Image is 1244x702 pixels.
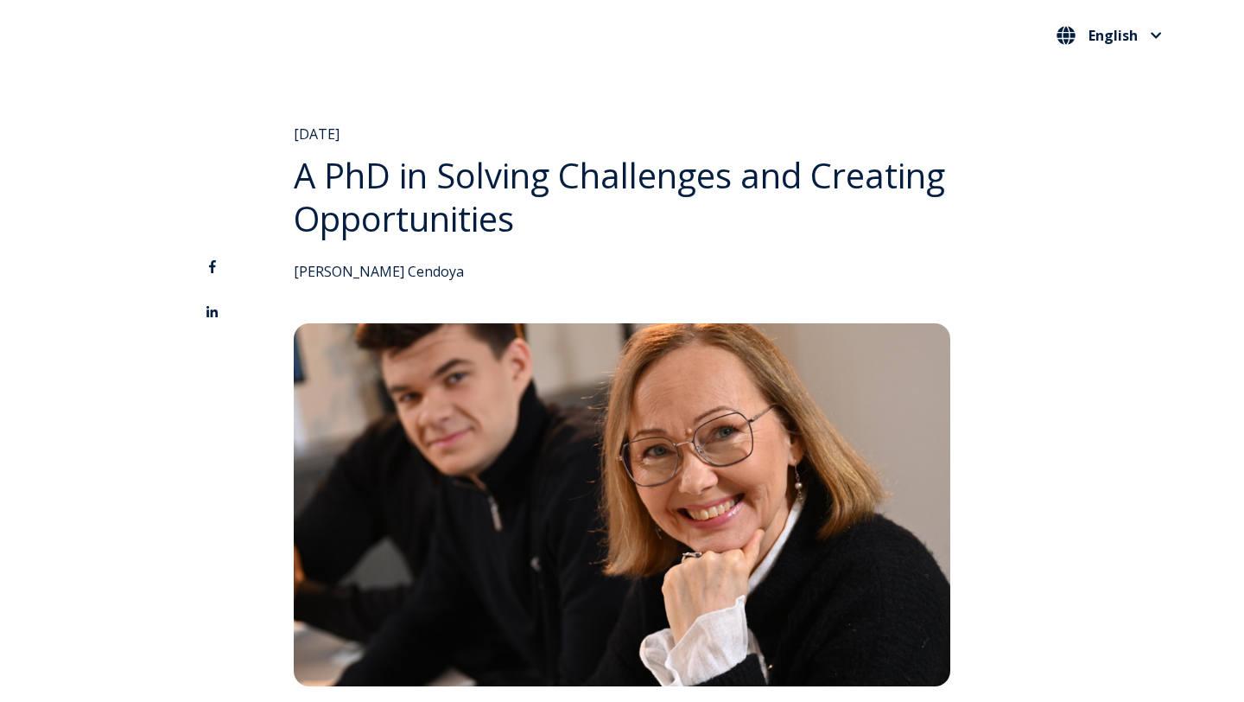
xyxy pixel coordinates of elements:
[1052,22,1166,50] nav: Select your language
[1052,22,1166,49] button: English
[294,262,464,281] a: [PERSON_NAME] Cendoya
[294,151,945,242] span: A PhD in Solving Challenges and Creating Opportunities
[294,124,340,144] a: [DATE]
[1088,29,1138,42] span: English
